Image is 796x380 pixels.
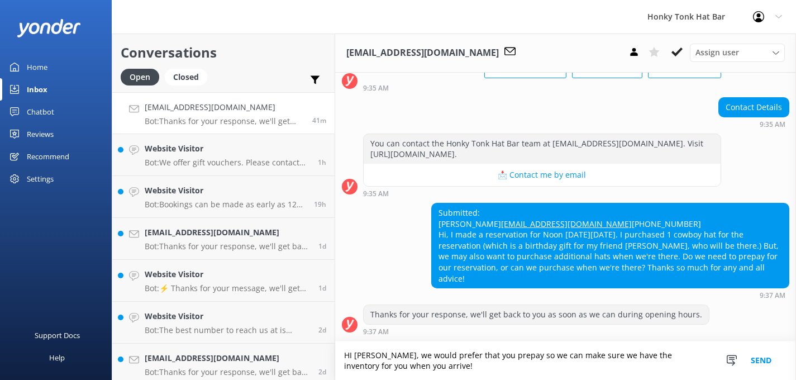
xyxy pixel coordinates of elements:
[27,145,69,168] div: Recommend
[145,283,310,293] p: Bot: ⚡ Thanks for your message, we'll get back to you as soon as we can. You're also welcome to k...
[145,310,310,322] h4: Website Visitor
[346,46,499,60] h3: [EMAIL_ADDRESS][DOMAIN_NAME]
[363,85,389,92] strong: 9:35 AM
[364,134,721,164] div: You can contact the Honky Tonk Hat Bar team at [EMAIL_ADDRESS][DOMAIN_NAME]. Visit [URL][DOMAIN_N...
[27,168,54,190] div: Settings
[121,70,165,83] a: Open
[363,189,721,197] div: Sep 15 2025 09:35am (UTC -05:00) America/Chicago
[27,101,54,123] div: Chatbot
[145,352,310,364] h4: [EMAIL_ADDRESS][DOMAIN_NAME]
[145,226,310,239] h4: [EMAIL_ADDRESS][DOMAIN_NAME]
[35,324,80,346] div: Support Docs
[318,158,326,167] span: Sep 15 2025 08:34am (UTC -05:00) America/Chicago
[121,69,159,85] div: Open
[318,283,326,293] span: Sep 13 2025 11:09am (UTC -05:00) America/Chicago
[312,116,326,125] span: Sep 15 2025 09:37am (UTC -05:00) America/Chicago
[112,302,335,344] a: Website VisitorBot:The best number to reach us at is [PHONE_NUMBER].2d
[690,44,785,61] div: Assign User
[27,56,47,78] div: Home
[335,341,796,380] textarea: HI [PERSON_NAME], we would prefer that you prepay so we can make sure we have the inventory for y...
[363,84,721,92] div: Sep 15 2025 09:35am (UTC -05:00) America/Chicago
[49,346,65,369] div: Help
[318,367,326,377] span: Sep 12 2025 03:18pm (UTC -05:00) America/Chicago
[318,325,326,335] span: Sep 12 2025 03:31pm (UTC -05:00) America/Chicago
[318,241,326,251] span: Sep 13 2025 05:16pm (UTC -05:00) America/Chicago
[760,292,785,299] strong: 9:37 AM
[432,203,789,288] div: Submitted: [PERSON_NAME] [PHONE_NUMBER] Hi, I made a reservation for Noon [DATE][DATE]. I purchas...
[145,142,309,155] h4: Website Visitor
[112,218,335,260] a: [EMAIL_ADDRESS][DOMAIN_NAME]Bot:Thanks for your response, we'll get back to you as soon as we can...
[145,199,306,210] p: Bot: Bookings can be made as early as 12 hours in advance of the next available appointment time....
[112,260,335,302] a: Website VisitorBot:⚡ Thanks for your message, we'll get back to you as soon as we can. You're als...
[501,218,632,229] a: [EMAIL_ADDRESS][DOMAIN_NAME]
[165,70,213,83] a: Closed
[27,78,47,101] div: Inbox
[112,134,335,176] a: Website VisitorBot:We offer gift vouchers. Please contact us at [EMAIL_ADDRESS][DOMAIN_NAME] to p...
[145,241,310,251] p: Bot: Thanks for your response, we'll get back to you as soon as we can during opening hours.
[695,46,739,59] span: Assign user
[145,101,304,113] h4: [EMAIL_ADDRESS][DOMAIN_NAME]
[121,42,326,63] h2: Conversations
[145,367,310,377] p: Bot: Thanks for your response, we'll get back to you as soon as we can during opening hours.
[145,184,306,197] h4: Website Visitor
[112,92,335,134] a: [EMAIL_ADDRESS][DOMAIN_NAME]Bot:Thanks for your response, we'll get back to you as soon as we can...
[719,98,789,117] div: Contact Details
[145,325,310,335] p: Bot: The best number to reach us at is [PHONE_NUMBER].
[363,329,389,335] strong: 9:37 AM
[145,158,309,168] p: Bot: We offer gift vouchers. Please contact us at [EMAIL_ADDRESS][DOMAIN_NAME] to purchase.
[165,69,207,85] div: Closed
[760,121,785,128] strong: 9:35 AM
[145,116,304,126] p: Bot: Thanks for your response, we'll get back to you as soon as we can during opening hours.
[27,123,54,145] div: Reviews
[718,120,789,128] div: Sep 15 2025 09:35am (UTC -05:00) America/Chicago
[112,176,335,218] a: Website VisitorBot:Bookings can be made as early as 12 hours in advance of the next available app...
[17,19,81,37] img: yonder-white-logo.png
[145,268,310,281] h4: Website Visitor
[363,327,709,335] div: Sep 15 2025 09:37am (UTC -05:00) America/Chicago
[314,199,326,209] span: Sep 14 2025 03:03pm (UTC -05:00) America/Chicago
[364,164,721,186] button: 📩 Contact me by email
[364,305,709,324] div: Thanks for your response, we'll get back to you as soon as we can during opening hours.
[431,291,789,299] div: Sep 15 2025 09:37am (UTC -05:00) America/Chicago
[363,191,389,197] strong: 9:35 AM
[740,341,782,380] button: Send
